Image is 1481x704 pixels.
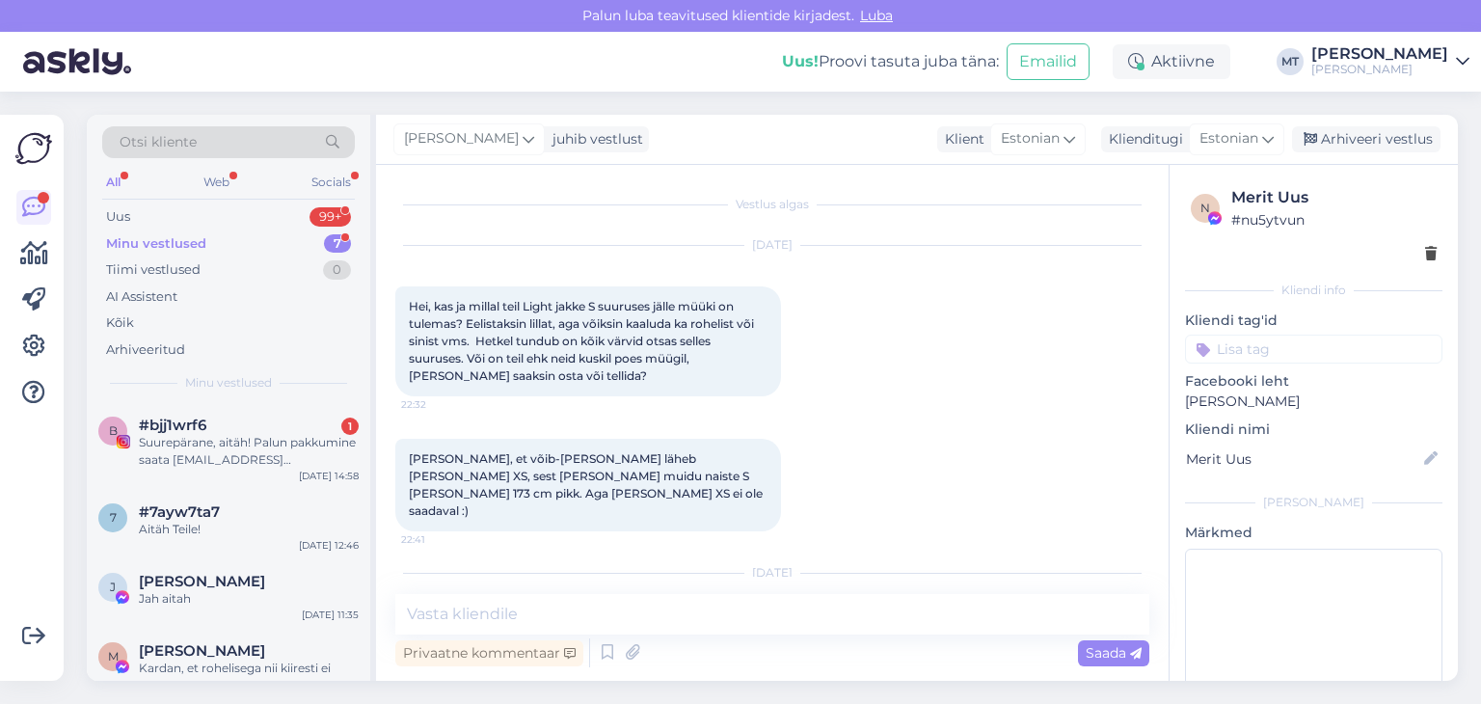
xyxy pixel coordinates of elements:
div: Kardan, et rohelisega nii kiiresti ei õnnestu, sest tootmine saadab kauba neljapäeval välja [PERS... [139,660,359,694]
div: [PERSON_NAME] [1311,46,1448,62]
span: J [110,580,116,594]
p: Facebooki leht [1185,371,1442,392]
div: Aktiivne [1113,44,1230,79]
div: Kliendi info [1185,282,1442,299]
span: Jane Kodar [139,573,265,590]
input: Lisa nimi [1186,448,1420,470]
span: 7 [110,510,117,525]
div: 7 [324,234,351,254]
div: [DATE] 12:46 [299,538,359,553]
div: [DATE] 14:58 [299,469,359,483]
span: Otsi kliente [120,132,197,152]
span: Estonian [1001,128,1060,149]
div: Socials [308,170,355,195]
div: Suurepärane, aitäh! Palun pakkumine saata [EMAIL_ADDRESS][DOMAIN_NAME] Värvilist sügist! [139,434,359,469]
span: #7ayw7ta7 [139,503,220,521]
span: [PERSON_NAME], et võib-[PERSON_NAME] läheb [PERSON_NAME] XS, sest [PERSON_NAME] muidu naiste S [P... [409,451,766,518]
div: Vestlus algas [395,196,1149,213]
span: Minu vestlused [185,374,272,392]
span: [PERSON_NAME] [404,128,519,149]
div: Tiimi vestlused [106,260,201,280]
div: MT [1277,48,1304,75]
span: b [109,423,118,438]
span: Luba [854,7,899,24]
p: Märkmed [1185,523,1442,543]
div: juhib vestlust [545,129,643,149]
div: Minu vestlused [106,234,206,254]
button: Emailid [1007,43,1090,80]
div: All [102,170,124,195]
span: Mart Engelbrecht [139,642,265,660]
p: [PERSON_NAME] [1185,392,1442,412]
div: Proovi tasuta juba täna: [782,50,999,73]
div: Aitäh Teile! [139,521,359,538]
div: 99+ [310,207,351,227]
span: 22:41 [401,532,473,547]
div: Klienditugi [1101,129,1183,149]
div: [DATE] [395,564,1149,582]
p: Kliendi tag'id [1185,311,1442,331]
div: [PERSON_NAME] [1311,62,1448,77]
img: Askly Logo [15,130,52,167]
div: Web [200,170,233,195]
div: AI Assistent [106,287,177,307]
div: 1 [341,418,359,435]
div: Jah aitah [139,590,359,608]
div: Uus [106,207,130,227]
span: n [1200,201,1210,215]
span: Estonian [1199,128,1258,149]
span: M [108,649,119,663]
div: Merit Uus [1231,186,1437,209]
div: Arhiveeritud [106,340,185,360]
p: Kliendi nimi [1185,420,1442,440]
div: Privaatne kommentaar [395,640,583,666]
span: Saada [1086,644,1142,662]
div: Arhiveeri vestlus [1292,126,1441,152]
div: # nu5ytvun [1231,209,1437,230]
div: [DATE] [395,236,1149,254]
div: [PERSON_NAME] [1185,494,1442,511]
div: Kõik [106,313,134,333]
b: Uus! [782,52,819,70]
input: Lisa tag [1185,335,1442,364]
a: [PERSON_NAME][PERSON_NAME] [1311,46,1469,77]
span: Hei, kas ja millal teil Light jakke S suuruses jälle müüki on tulemas? Eelistaksin lillat, aga võ... [409,299,757,383]
div: [DATE] 11:35 [302,608,359,622]
div: 0 [323,260,351,280]
span: #bjj1wrf6 [139,417,206,434]
div: Klient [937,129,984,149]
span: 22:32 [401,397,473,412]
